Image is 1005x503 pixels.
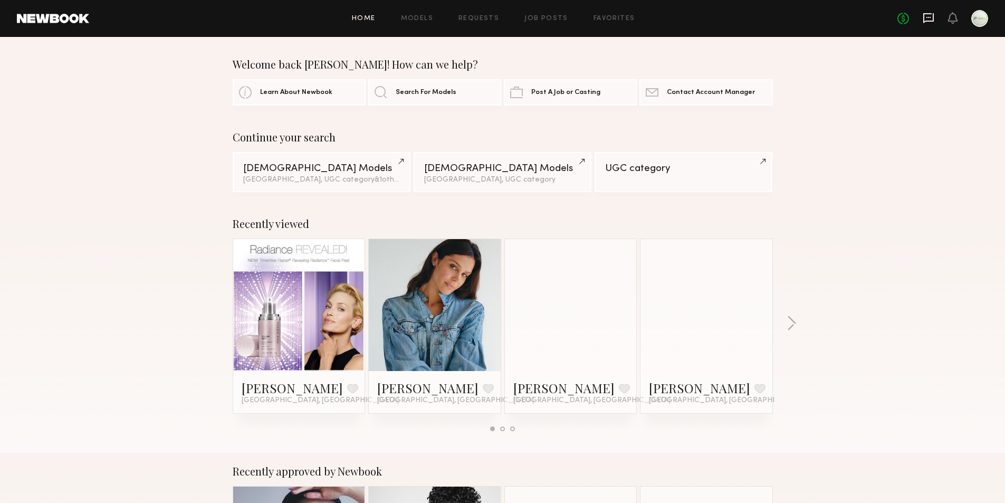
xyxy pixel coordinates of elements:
a: Post A Job or Casting [504,79,637,106]
div: Recently approved by Newbook [233,465,773,478]
div: UGC category [605,164,762,174]
span: Learn About Newbook [260,89,332,96]
a: [PERSON_NAME] [513,379,615,396]
div: [DEMOGRAPHIC_DATA] Models [243,164,400,174]
div: [DEMOGRAPHIC_DATA] Models [424,164,581,174]
a: [DEMOGRAPHIC_DATA] Models[GEOGRAPHIC_DATA], UGC category&1other filter [233,152,410,192]
span: Contact Account Manager [667,89,755,96]
div: Continue your search [233,131,773,144]
a: Job Posts [524,15,568,22]
span: [GEOGRAPHIC_DATA], [GEOGRAPHIC_DATA] [242,396,399,405]
div: [GEOGRAPHIC_DATA], UGC category [243,176,400,184]
span: Post A Job or Casting [531,89,600,96]
span: [GEOGRAPHIC_DATA], [GEOGRAPHIC_DATA] [649,396,806,405]
span: Search For Models [396,89,456,96]
div: [GEOGRAPHIC_DATA], UGC category [424,176,581,184]
a: Contact Account Manager [639,79,772,106]
a: Models [401,15,433,22]
span: [GEOGRAPHIC_DATA], [GEOGRAPHIC_DATA] [513,396,671,405]
a: UGC category [595,152,772,192]
a: Home [352,15,376,22]
a: [PERSON_NAME] [242,379,343,396]
span: [GEOGRAPHIC_DATA], [GEOGRAPHIC_DATA] [377,396,534,405]
div: Welcome back [PERSON_NAME]! How can we help? [233,58,773,71]
a: [PERSON_NAME] [649,379,750,396]
a: [PERSON_NAME] [377,379,478,396]
div: Recently viewed [233,217,773,230]
span: & 1 other filter [375,176,420,183]
a: Search For Models [368,79,501,106]
a: Learn About Newbook [233,79,366,106]
a: [DEMOGRAPHIC_DATA] Models[GEOGRAPHIC_DATA], UGC category [414,152,591,192]
a: Favorites [594,15,635,22]
a: Requests [458,15,499,22]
